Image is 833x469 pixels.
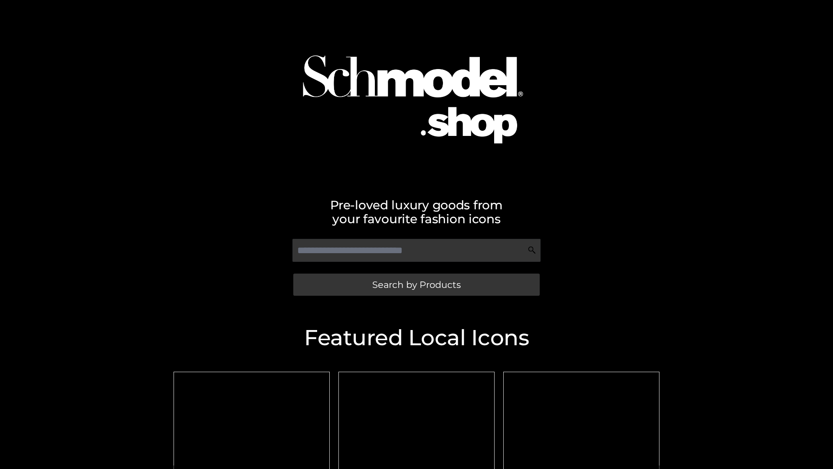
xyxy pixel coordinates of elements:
img: Search Icon [528,246,536,254]
h2: Featured Local Icons​ [169,327,664,349]
h2: Pre-loved luxury goods from your favourite fashion icons [169,198,664,226]
span: Search by Products [372,280,461,289]
a: Search by Products [293,274,540,296]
